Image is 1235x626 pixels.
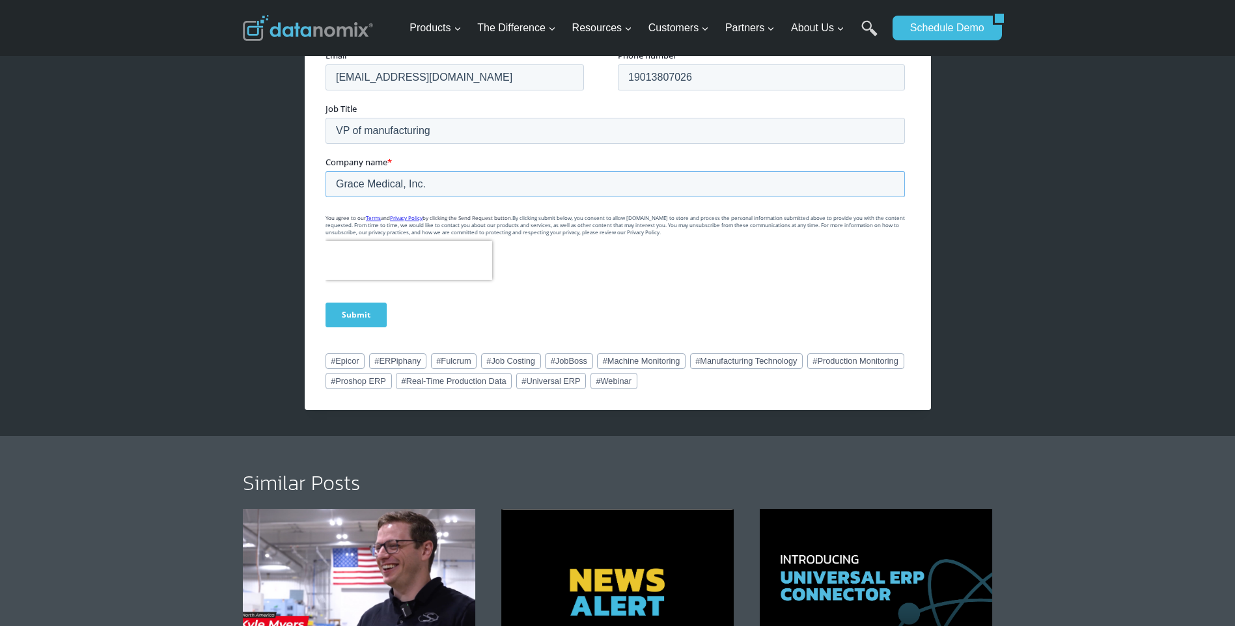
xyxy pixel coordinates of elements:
[590,373,637,388] a: #Webinar
[695,356,700,366] span: #
[331,376,335,386] span: #
[516,373,587,388] a: #Universal ERP
[521,376,526,386] span: #
[791,20,844,36] span: About Us
[243,472,993,493] h2: Similar Posts
[725,20,775,36] span: Partners
[690,353,803,369] a: #Manufacturing Technology
[572,20,632,36] span: Resources
[404,7,886,49] nav: Primary Navigation
[812,356,817,366] span: #
[597,353,686,369] a: #Machine Monitoring
[893,16,993,40] a: Schedule Demo
[603,356,607,366] span: #
[477,20,556,36] span: The Difference
[807,353,904,369] a: #Production Monitoring
[243,15,373,41] img: Datanomix
[396,373,512,388] a: #Real-Time Production Data
[409,20,461,36] span: Products
[402,376,406,386] span: #
[648,20,709,36] span: Customers
[326,373,392,388] a: #Proshop ERP
[545,353,593,369] a: #JobBoss
[551,356,555,366] span: #
[861,20,878,49] a: Search
[596,376,600,386] span: #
